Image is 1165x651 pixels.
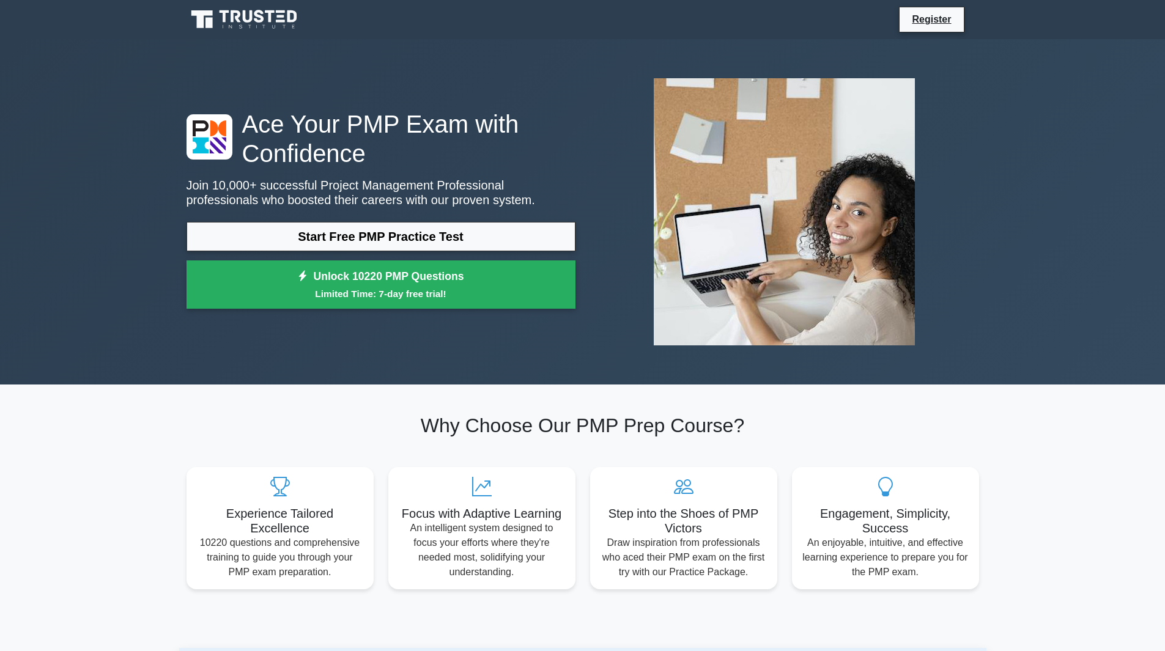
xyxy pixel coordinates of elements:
[196,506,364,535] h5: Experience Tailored Excellence
[202,287,560,301] small: Limited Time: 7-day free trial!
[802,535,969,579] p: An enjoyable, intuitive, and effective learning experience to prepare you for the PMP exam.
[187,260,575,309] a: Unlock 10220 PMP QuestionsLimited Time: 7-day free trial!
[600,535,767,579] p: Draw inspiration from professionals who aced their PMP exam on the first try with our Practice Pa...
[196,535,364,579] p: 10220 questions and comprehensive training to guide you through your PMP exam preparation.
[187,414,979,437] h2: Why Choose Our PMP Prep Course?
[802,506,969,535] h5: Engagement, Simplicity, Success
[904,12,958,27] a: Register
[187,222,575,251] a: Start Free PMP Practice Test
[187,178,575,207] p: Join 10,000+ successful Project Management Professional professionals who boosted their careers w...
[187,109,575,168] h1: Ace Your PMP Exam with Confidence
[398,521,566,579] p: An intelligent system designed to focus your efforts where they're needed most, solidifying your ...
[398,506,566,521] h5: Focus with Adaptive Learning
[600,506,767,535] h5: Step into the Shoes of PMP Victors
